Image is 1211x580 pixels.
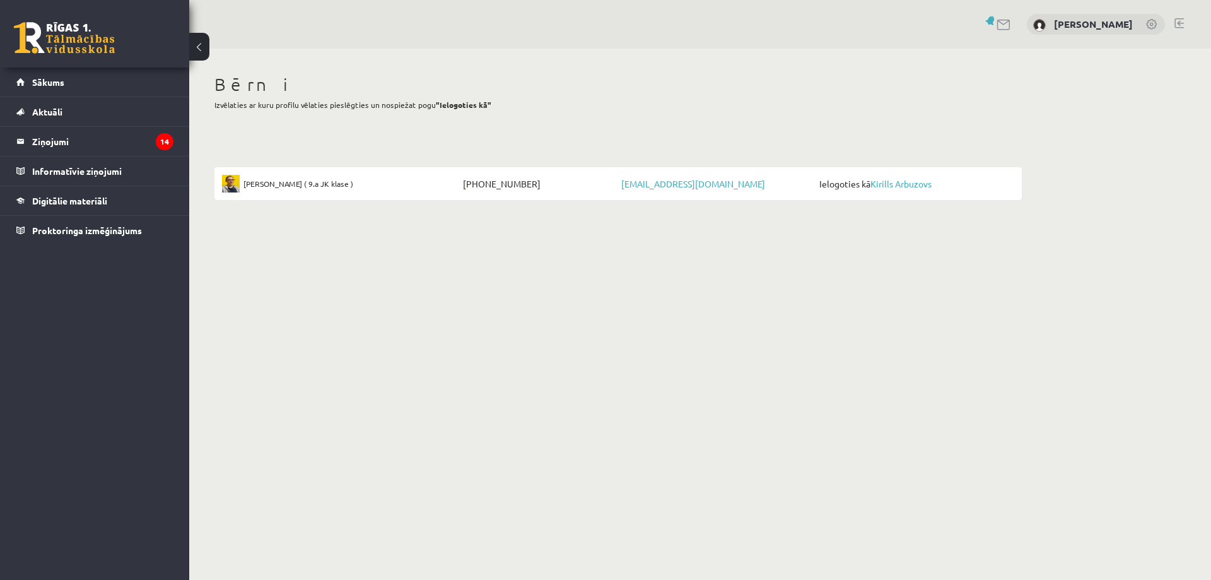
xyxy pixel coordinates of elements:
a: Ziņojumi14 [16,127,173,156]
legend: Informatīvie ziņojumi [32,157,173,186]
a: Proktoringa izmēģinājums [16,216,173,245]
a: Sākums [16,68,173,97]
a: [EMAIL_ADDRESS][DOMAIN_NAME] [621,178,765,189]
span: Digitālie materiāli [32,195,107,206]
legend: Ziņojumi [32,127,173,156]
span: Ielogoties kā [816,175,1014,192]
a: Digitālie materiāli [16,186,173,215]
b: "Ielogoties kā" [436,100,491,110]
a: Kirills Arbuzovs [870,178,932,189]
img: Natalija Arbuzova [1033,19,1046,32]
i: 14 [156,133,173,150]
a: Informatīvie ziņojumi [16,157,173,186]
p: Izvēlaties ar kuru profilu vēlaties pieslēgties un nospiežat pogu [214,99,1022,110]
span: [PERSON_NAME] ( 9.a JK klase ) [243,175,353,192]
a: [PERSON_NAME] [1054,18,1133,30]
span: Sākums [32,76,64,88]
span: Aktuāli [32,106,62,117]
h1: Bērni [214,74,1022,95]
a: Rīgas 1. Tālmācības vidusskola [14,22,115,54]
span: Proktoringa izmēģinājums [32,225,142,236]
img: Kirills Arbuzovs [222,175,240,192]
a: Aktuāli [16,97,173,126]
span: [PHONE_NUMBER] [460,175,618,192]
